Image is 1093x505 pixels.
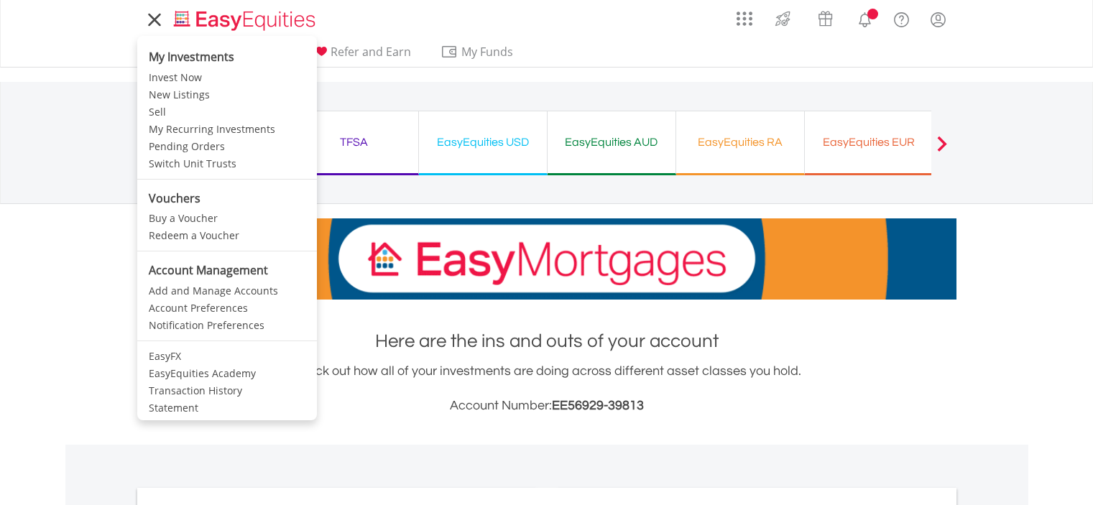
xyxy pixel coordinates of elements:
[813,132,924,152] div: EasyEquities EUR
[920,4,956,35] a: My Profile
[441,42,535,61] span: My Funds
[168,4,321,32] a: Home page
[137,138,317,155] a: Pending Orders
[171,9,321,32] img: EasyEquities_Logo.png
[137,86,317,103] a: New Listings
[331,44,411,60] span: Refer and Earn
[883,4,920,32] a: FAQ's and Support
[804,4,847,30] a: Vouchers
[556,132,667,152] div: EasyEquities AUD
[137,328,956,354] h1: Here are the ins and outs of your account
[137,399,317,417] a: Statement
[137,282,317,300] a: Add and Manage Accounts
[771,7,795,30] img: thrive-v2.svg
[137,210,317,227] a: Buy a Voucher
[307,45,417,67] a: Refer and Earn
[137,227,317,244] a: Redeem a Voucher
[137,155,317,172] a: Switch Unit Trusts
[552,399,644,412] span: EE56929-39813
[928,143,956,157] button: Next
[137,382,317,399] a: Transaction History
[137,121,317,138] a: My Recurring Investments
[299,132,410,152] div: TFSA
[137,348,317,365] a: EasyFX
[685,132,795,152] div: EasyEquities RA
[137,69,317,86] a: Invest Now
[137,258,317,282] li: Account Management
[137,218,956,300] img: EasyMortage Promotion Banner
[137,300,317,317] a: Account Preferences
[727,4,762,27] a: AppsGrid
[813,7,837,30] img: vouchers-v2.svg
[137,317,317,334] a: Notification Preferences
[137,186,317,210] li: Vouchers
[137,40,317,69] li: My Investments
[137,396,956,416] h3: Account Number:
[137,361,956,416] div: Check out how all of your investments are doing across different asset classes you hold.
[137,103,317,121] a: Sell
[428,132,538,152] div: EasyEquities USD
[847,4,883,32] a: Notifications
[137,365,317,382] a: EasyEquities Academy
[737,11,752,27] img: grid-menu-icon.svg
